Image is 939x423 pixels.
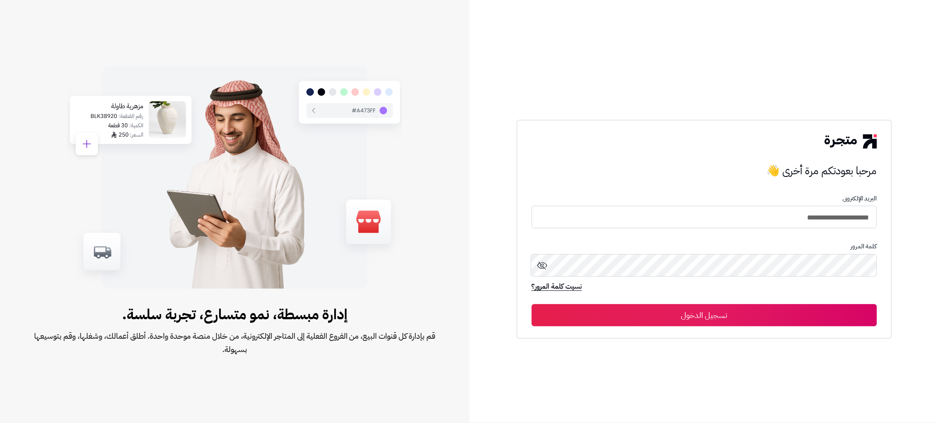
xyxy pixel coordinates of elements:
p: البريد الإلكترونى [532,195,877,202]
a: نسيت كلمة المرور؟ [532,281,582,294]
span: إدارة مبسطة، نمو متسارع، تجربة سلسة. [28,304,441,325]
h3: مرحبا بعودتكم مرة أخرى 👋 [532,162,877,180]
span: قم بإدارة كل قنوات البيع، من الفروع الفعلية إلى المتاجر الإلكترونية، من خلال منصة موحدة واحدة. أط... [28,329,441,356]
img: logo-2.png [825,134,877,149]
p: كلمة المرور [532,243,877,250]
button: تسجيل الدخول [532,304,877,326]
